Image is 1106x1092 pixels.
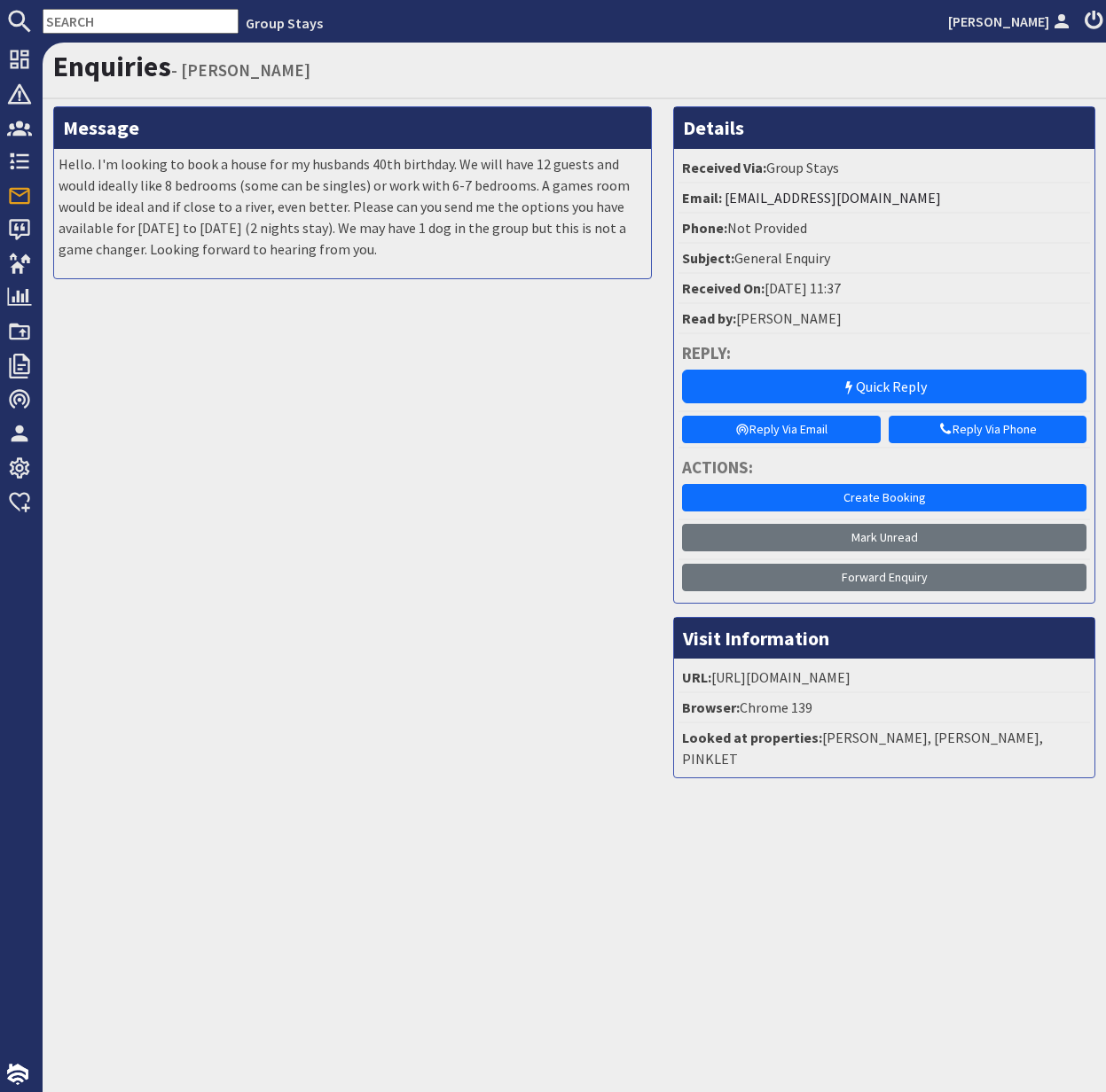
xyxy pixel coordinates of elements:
li: Not Provided [679,214,1090,244]
h4: Reply: [682,343,1086,363]
li: Group Stays [679,153,1090,183]
a: Mark Unread [682,524,1086,551]
strong: Subject: [682,249,734,267]
strong: Email: [682,189,722,207]
small: - [PERSON_NAME] [171,59,310,81]
a: Group Stays [246,14,323,32]
strong: Browser: [682,698,740,716]
a: Enquiries [53,49,171,84]
img: staytech_i_w-64f4e8e9ee0a9c174fd5317b4b171b261742d2d393467e5bdba4413f4f884c10.svg [7,1064,28,1085]
h4: Actions: [682,457,1086,478]
li: Chrome 139 [679,693,1090,723]
strong: Looked at properties: [682,729,822,746]
li: [PERSON_NAME], [PERSON_NAME], PINKLET [679,723,1090,773]
a: [PERSON_NAME] [948,11,1074,32]
a: Quick Reply [682,370,1086,403]
a: Reply Via Email [682,416,880,443]
a: [EMAIL_ADDRESS][DOMAIN_NAME] [725,189,941,207]
p: Hello. I'm looking to book a house for my husbands 40th birthday. We will have 12 guests and woul... [59,153,647,260]
strong: Received Via: [682,159,766,176]
a: Reply Via Phone [889,416,1086,443]
a: Create Booking [682,484,1086,511]
h3: Message [54,107,651,148]
input: SEARCH [43,9,239,34]
strong: Read by: [682,309,736,327]
strong: URL: [682,668,711,686]
a: Forward Enquiry [682,564,1086,591]
li: [PERSON_NAME] [679,304,1090,334]
li: General Enquiry [679,244,1090,274]
strong: Phone: [682,219,727,237]
strong: Received On: [682,279,765,297]
li: [URL][DOMAIN_NAME] [679,663,1090,693]
h3: Details [674,107,1094,148]
h3: Visit Information [674,618,1094,659]
li: [DATE] 11:37 [679,274,1090,304]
